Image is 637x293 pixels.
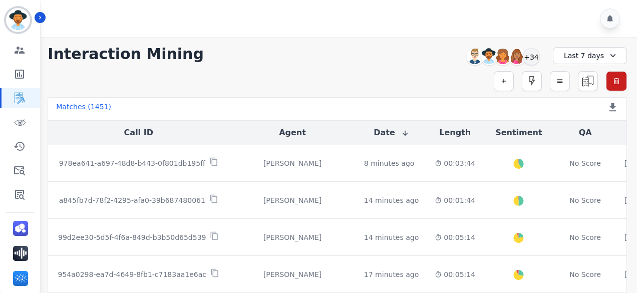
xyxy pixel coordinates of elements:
[237,195,348,205] div: [PERSON_NAME]
[439,127,471,139] button: Length
[59,195,205,205] p: a845fb7d-78f2-4295-afa0-39b687480061
[569,195,601,205] div: No Score
[364,232,419,242] div: 14 minutes ago
[364,195,419,205] div: 14 minutes ago
[435,269,475,279] div: 00:05:14
[279,127,306,139] button: Agent
[58,232,206,242] p: 99d2ee30-5d5f-4f6a-849d-b3b50d65d539
[237,232,348,242] div: [PERSON_NAME]
[523,48,540,65] div: +34
[56,102,111,116] div: Matches ( 1451 )
[364,158,415,168] div: 8 minutes ago
[58,269,206,279] p: 954a0298-ea7d-4649-8fb1-c7183aa1e6ac
[579,127,592,139] button: QA
[59,158,205,168] p: 978ea641-a697-48d8-b443-0f801db195ff
[435,195,475,205] div: 00:01:44
[435,158,475,168] div: 00:03:44
[364,269,419,279] div: 17 minutes ago
[237,269,348,279] div: [PERSON_NAME]
[124,127,153,139] button: Call ID
[6,8,30,32] img: Bordered avatar
[48,45,204,63] h1: Interaction Mining
[237,158,348,168] div: [PERSON_NAME]
[569,269,601,279] div: No Score
[553,47,627,64] div: Last 7 days
[569,158,601,168] div: No Score
[374,127,409,139] button: Date
[569,232,601,242] div: No Score
[435,232,475,242] div: 00:05:14
[495,127,542,139] button: Sentiment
